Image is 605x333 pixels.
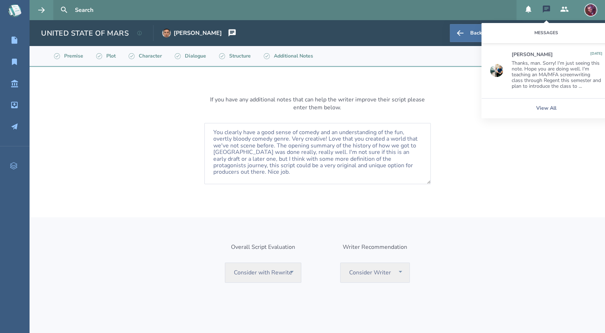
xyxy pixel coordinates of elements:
[162,29,171,37] img: user_1756948650-crop.jpg
[212,46,257,66] li: Structure
[450,24,512,42] a: Back to script
[231,243,295,251] div: Overall Script Evaluation
[168,46,212,66] li: Dialogue
[512,52,553,58] div: [PERSON_NAME]
[204,123,431,184] textarea: You clearly have a good sense of comedy and an understanding of the fun, overtly bloody comedy ge...
[209,96,426,111] div: If you have any additional notes that can help the writer improve their script please enter them ...
[584,4,597,17] img: user_1718118867-crop.jpg
[257,46,319,66] li: Additional Notes
[512,60,602,89] div: Thanks, man. Sorry! I'm just seeing this note. Hope you are doing well. I'm teaching an MA/MFA sc...
[121,46,168,66] li: Character
[132,25,147,41] button: View script details
[41,28,129,38] h1: UNITED STATE OF MARS
[343,243,407,251] div: Writer Recommendation
[89,46,121,66] li: Plot
[47,46,89,66] li: Premise
[490,64,503,77] img: user_1673573717-crop.jpg
[590,52,602,58] div: Thursday, September 26, 2024 at 11:49:00 PM
[174,30,222,36] div: [PERSON_NAME]
[162,25,222,41] a: [PERSON_NAME]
